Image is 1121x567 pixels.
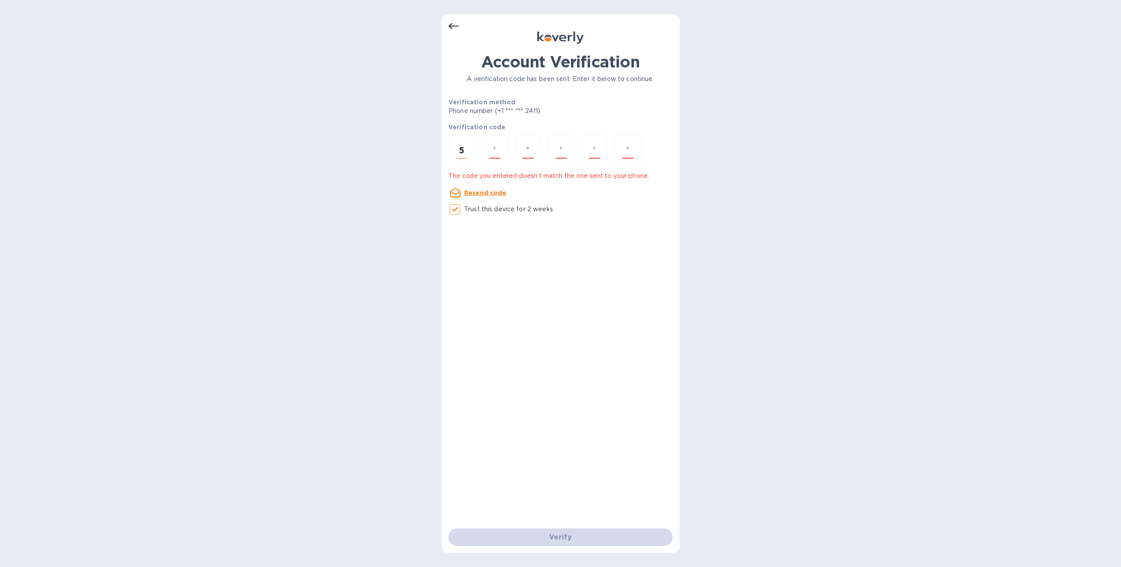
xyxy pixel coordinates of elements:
p: The code you entered doesn’t match the one sent to your phone. [448,171,673,181]
u: Resend code [464,189,507,196]
p: Trust this device for 2 weeks [464,205,553,214]
h1: Account Verification [448,53,673,71]
p: Phone number (+1 *** *** 2411) [448,106,607,116]
b: Verification method [448,99,515,106]
p: Verification code [448,123,673,131]
p: A verification code has been sent. Enter it below to continue. [448,74,673,84]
